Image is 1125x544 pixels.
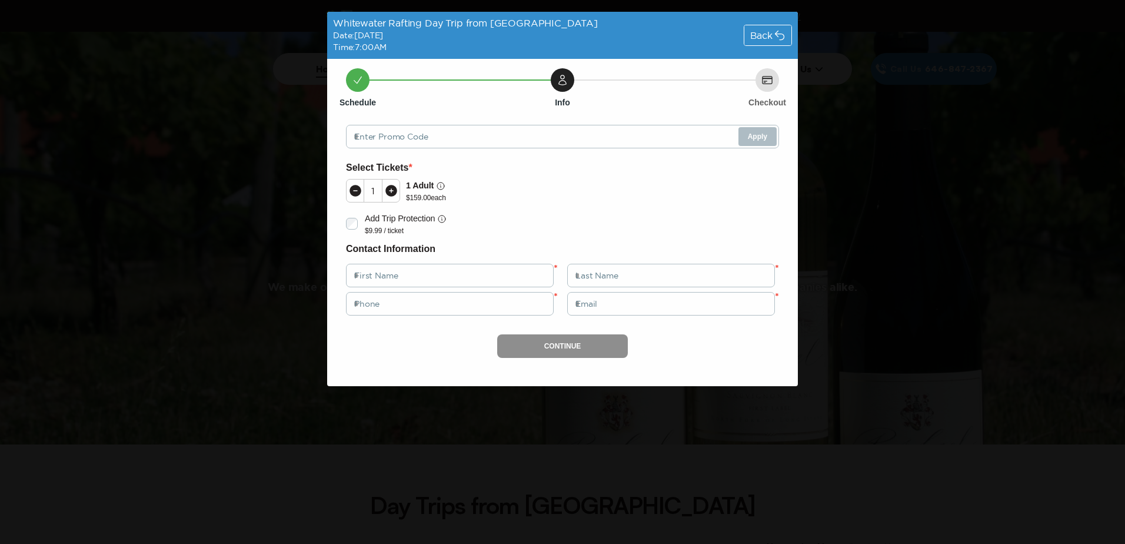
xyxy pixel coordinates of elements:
p: Add Trip Protection [365,212,435,225]
h6: Contact Information [346,241,779,257]
h6: Checkout [748,97,786,108]
span: Back [750,31,773,40]
h6: Info [555,97,570,108]
h6: Select Tickets [346,160,779,175]
span: Date: [DATE] [333,31,383,40]
h6: Schedule [340,97,376,108]
p: $ 159.00 each [406,193,446,203]
span: Whitewater Rafting Day Trip from [GEOGRAPHIC_DATA] [333,18,598,28]
div: 1 [364,186,382,195]
p: $9.99 / ticket [365,226,447,235]
span: Time: 7:00AM [333,42,387,52]
p: 1 Adult [406,179,434,193]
